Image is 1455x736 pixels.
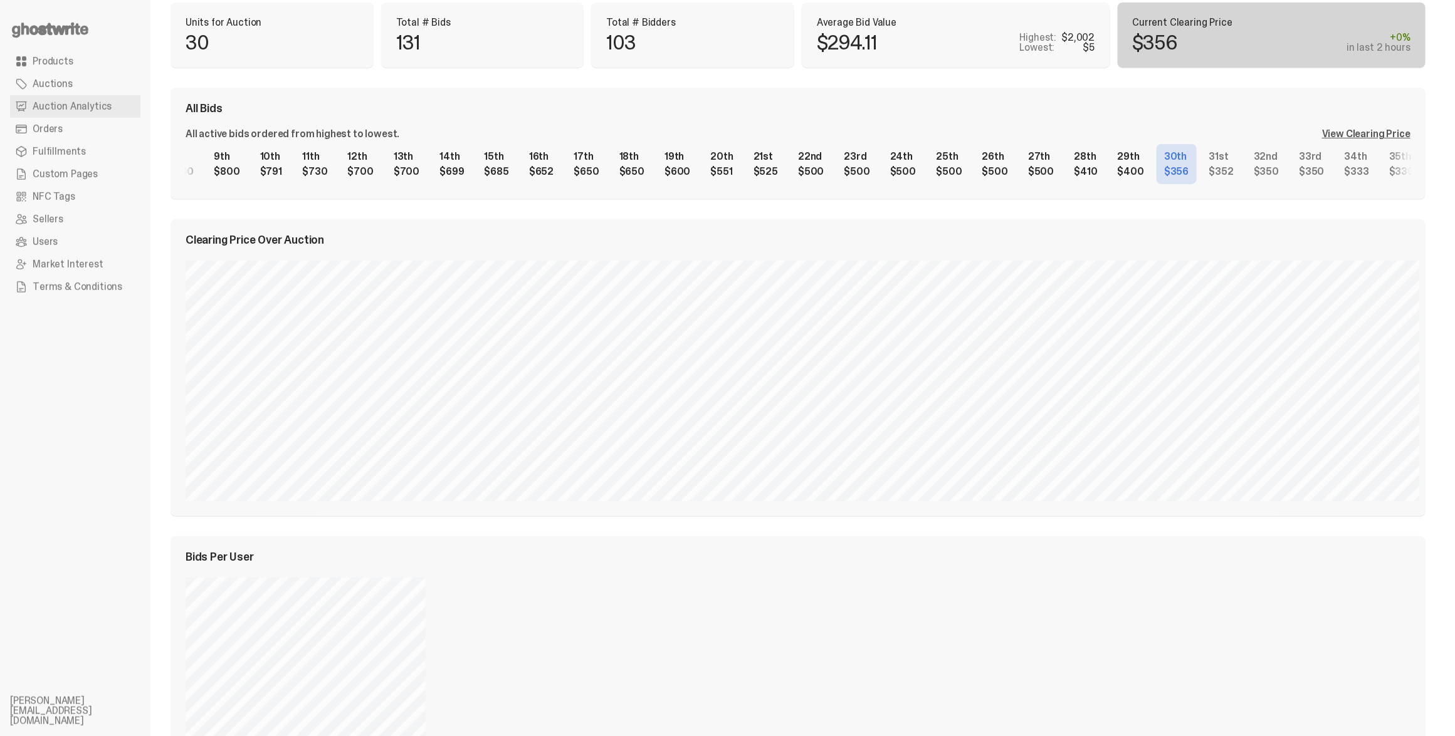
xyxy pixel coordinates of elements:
[10,696,160,726] li: [PERSON_NAME][EMAIL_ADDRESS][DOMAIN_NAME]
[1209,167,1234,177] div: $352
[33,259,103,269] span: Market Interest
[664,167,690,177] div: $600
[1074,152,1097,162] div: 28th
[529,167,554,177] div: $652
[439,152,464,162] div: 14th
[936,152,962,162] div: 25th
[574,167,599,177] div: $650
[33,147,86,157] span: Fulfillments
[186,18,359,28] p: Units for Auction
[186,234,1410,246] div: Clearing Price Over Auction
[710,152,733,162] div: 20th
[844,167,870,177] div: $500
[606,18,779,28] p: Total # Bidders
[1133,18,1411,28] p: Current Clearing Price
[10,118,140,140] a: Orders
[982,167,1008,177] div: $500
[396,33,421,53] p: 131
[260,152,282,162] div: 10th
[33,79,73,89] span: Auctions
[260,167,282,177] div: $791
[10,276,140,298] a: Terms & Conditions
[798,152,824,162] div: 22nd
[1074,167,1097,177] div: $410
[606,33,636,53] p: 103
[619,152,644,162] div: 18th
[754,167,778,177] div: $525
[214,167,239,177] div: $800
[1083,43,1095,53] div: $5
[1299,167,1324,177] div: $350
[1209,152,1234,162] div: 31st
[1028,152,1054,162] div: 27th
[10,73,140,95] a: Auctions
[302,152,327,162] div: 11th
[33,124,63,134] span: Orders
[33,101,112,111] span: Auction Analytics
[754,152,778,162] div: 21st
[1299,152,1324,162] div: 33rd
[1118,152,1144,162] div: 29th
[214,152,239,162] div: 9th
[1164,152,1189,162] div: 30th
[1118,167,1144,177] div: $400
[890,167,916,177] div: $500
[529,152,554,162] div: 16th
[33,192,75,202] span: NFC Tags
[10,163,140,185] a: Custom Pages
[347,152,373,162] div: 12th
[844,152,870,162] div: 23rd
[485,167,509,177] div: $685
[10,231,140,253] a: Users
[1061,33,1095,43] div: $2,002
[890,152,916,162] div: 24th
[302,167,327,177] div: $730
[33,282,122,292] span: Terms & Conditions
[10,185,140,208] a: NFC Tags
[1133,33,1178,53] p: $356
[485,152,509,162] div: 15th
[1020,33,1057,43] p: Highest:
[1254,152,1279,162] div: 32nd
[1389,167,1414,177] div: $330
[394,167,419,177] div: $700
[1322,129,1410,139] div: View Clearing Price
[1347,33,1410,43] div: +0%
[186,551,1410,562] div: Bids Per User
[439,167,464,177] div: $699
[347,167,373,177] div: $700
[817,33,877,53] p: $294.11
[10,208,140,231] a: Sellers
[574,152,599,162] div: 17th
[1345,167,1369,177] div: $333
[1347,43,1410,53] div: in last 2 hours
[817,18,1095,28] p: Average Bid Value
[1020,43,1055,53] p: Lowest:
[1028,167,1054,177] div: $500
[186,103,1410,114] div: All Bids
[186,33,209,53] p: 30
[982,152,1008,162] div: 26th
[186,129,399,139] div: All active bids ordered from highest to lowest.
[33,56,73,66] span: Products
[33,237,58,247] span: Users
[10,95,140,118] a: Auction Analytics
[798,167,824,177] div: $500
[33,169,98,179] span: Custom Pages
[396,18,569,28] p: Total # Bids
[1345,152,1369,162] div: 34th
[1254,167,1279,177] div: $350
[619,167,644,177] div: $650
[394,152,419,162] div: 13th
[936,167,962,177] div: $500
[664,152,690,162] div: 19th
[1164,167,1189,177] div: $356
[10,253,140,276] a: Market Interest
[10,140,140,163] a: Fulfillments
[10,50,140,73] a: Products
[33,214,63,224] span: Sellers
[710,167,733,177] div: $551
[1389,152,1414,162] div: 35th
